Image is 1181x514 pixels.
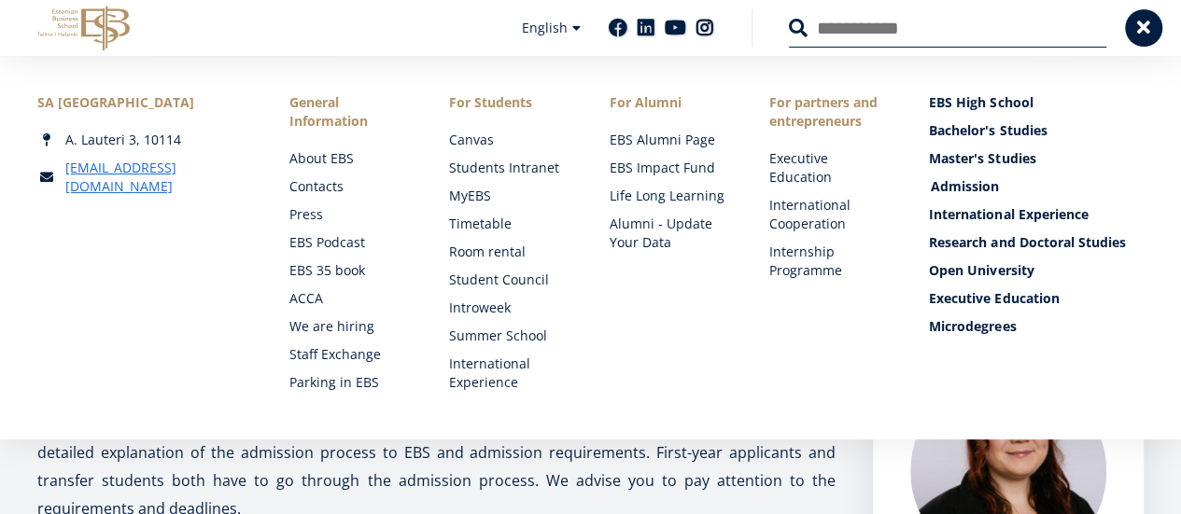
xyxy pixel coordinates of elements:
a: About EBS [289,149,412,168]
a: Life Long Learning [610,187,732,205]
a: Room rental [449,243,571,261]
a: Internship Programme [769,243,892,280]
a: Instagram [696,19,714,37]
a: International Experience [929,205,1144,224]
a: Introweek [449,299,571,317]
a: EBS Impact Fund [610,159,732,177]
a: EBS Alumni Page [610,131,732,149]
a: We are hiring [289,317,412,336]
a: Executive Education [929,289,1144,308]
div: SA [GEOGRAPHIC_DATA] [37,93,252,112]
a: International Cooperation [769,196,892,233]
a: Parking in EBS [289,373,412,392]
span: General Information [289,93,412,131]
span: For Alumni [610,93,732,112]
a: Library [289,401,412,420]
div: A. Lauteri 3, 10114 [37,131,252,149]
a: For Students [449,93,571,112]
a: Executive Education [769,149,892,187]
a: Bachelor's Studies [929,121,1144,140]
a: Research and Doctoral Studies [929,233,1144,252]
a: Students Intranet [449,159,571,177]
a: Open University [929,261,1144,280]
a: Linkedin [637,19,655,37]
a: ACCA [289,289,412,308]
a: International Experience [449,354,571,392]
a: [EMAIL_ADDRESS][DOMAIN_NAME] [65,159,252,196]
a: Timetable [449,215,571,233]
a: Master's Studies [929,149,1144,168]
a: Microdegrees [929,317,1144,336]
a: EBS High School [929,93,1144,112]
a: Admission [931,177,1146,196]
a: Contacts [289,177,412,196]
a: EBS Podcast [289,233,412,252]
span: For partners and entrepreneurs [769,93,892,131]
a: Student Council [449,271,571,289]
a: Alumni - Update Your Data [610,215,732,252]
a: Press [289,205,412,224]
a: MyEBS [449,187,571,205]
a: Canvas [449,131,571,149]
a: Facebook [609,19,627,37]
a: Summer School [449,326,571,345]
a: EBS 35 book [289,261,412,280]
a: Youtube [665,19,686,37]
a: Staff Exchange [289,345,412,364]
